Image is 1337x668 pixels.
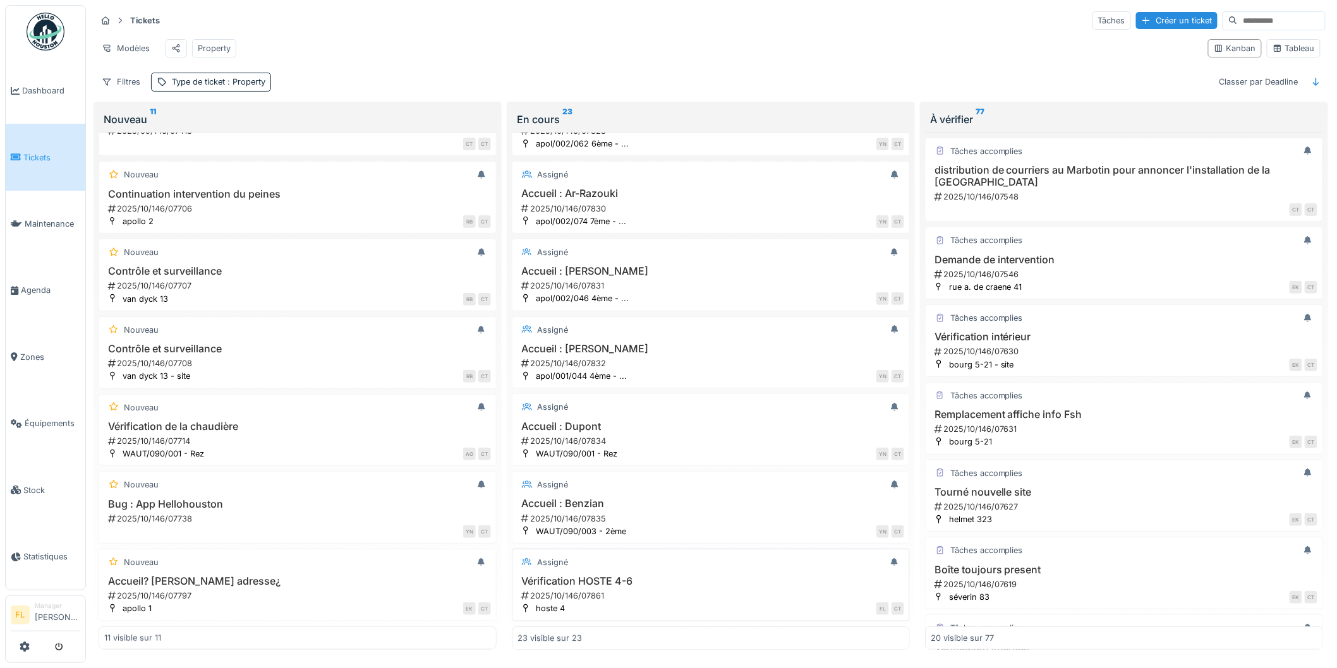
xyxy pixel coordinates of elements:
[949,436,992,448] div: bourg 5-21
[537,324,568,336] div: Assigné
[96,73,146,91] div: Filtres
[123,370,190,382] div: van dyck 13 - site
[96,39,155,57] div: Modèles
[1305,513,1317,526] div: CT
[520,203,904,215] div: 2025/10/146/07830
[124,169,159,181] div: Nouveau
[478,138,491,150] div: CT
[536,602,565,614] div: hoste 4
[23,551,80,563] span: Statistiques
[876,602,889,615] div: FL
[478,448,491,460] div: CT
[125,15,165,27] strong: Tickets
[6,456,85,523] a: Stock
[6,57,85,124] a: Dashboard
[150,112,156,127] sup: 11
[536,525,626,537] div: WAUT/090/003 - 2ème
[1273,42,1315,54] div: Tableau
[1290,281,1302,294] div: EK
[892,292,904,305] div: CT
[107,513,491,525] div: 2025/10/146/07738
[463,448,476,460] div: AO
[1305,203,1317,216] div: CT
[1290,359,1302,371] div: EK
[123,602,152,614] div: apollo 1
[1214,73,1304,91] div: Classer par Deadline
[104,265,491,277] h3: Contrôle et surveillance
[21,284,80,296] span: Agenda
[876,525,889,538] div: YN
[1305,591,1317,604] div: CT
[949,591,989,603] div: séverin 83
[1305,359,1317,371] div: CT
[876,448,889,460] div: YN
[6,257,85,323] a: Agenda
[892,525,904,538] div: CT
[536,370,627,382] div: apol/001/044 4ème - ...
[536,215,626,227] div: apol/002/074 7ème - ...
[931,254,1317,266] h3: Demande de intervention
[931,632,994,644] div: 20 visible sur 77
[950,390,1023,402] div: Tâches accomplies
[517,112,905,127] div: En cours
[478,602,491,615] div: CT
[124,246,159,258] div: Nouveau
[562,112,572,127] sup: 23
[27,13,64,51] img: Badge_color-CXgf-gQk.svg
[1092,11,1131,30] div: Tâches
[950,312,1023,324] div: Tâches accomplies
[537,401,568,413] div: Assigné
[478,370,491,383] div: CT
[11,605,30,624] li: FL
[1290,436,1302,448] div: EK
[1136,12,1218,29] div: Créer un ticket
[933,578,1317,590] div: 2025/10/146/07619
[876,215,889,228] div: YN
[463,370,476,383] div: RB
[6,191,85,257] a: Maintenance
[520,590,904,602] div: 2025/10/146/07861
[104,575,491,587] h3: Accueil? [PERSON_NAME] adresse¿
[949,359,1014,371] div: bourg 5-21 - site
[478,293,491,306] div: CT
[6,523,85,590] a: Statistiques
[23,484,80,496] span: Stock
[892,448,904,460] div: CT
[478,525,491,538] div: CT
[517,575,904,587] h3: Vérification HOSTE 4-6
[198,42,231,54] div: Property
[950,145,1023,157] div: Tâches accomplies
[949,281,1022,293] div: rue a. de craene 41
[876,292,889,305] div: YN
[124,556,159,568] div: Nouveau
[537,479,568,491] div: Assigné
[6,324,85,390] a: Zones
[892,370,904,383] div: CT
[933,191,1317,203] div: 2025/10/146/07548
[104,343,491,355] h3: Contrôle et surveillance
[892,215,904,228] div: CT
[1290,591,1302,604] div: EK
[463,602,476,615] div: EK
[876,370,889,383] div: YN
[933,423,1317,435] div: 2025/10/146/07631
[931,564,1317,576] h3: Boîte toujours present
[124,479,159,491] div: Nouveau
[463,525,476,538] div: YN
[536,138,629,150] div: apol/002/062 6ème - ...
[537,246,568,258] div: Assigné
[6,390,85,456] a: Équipements
[876,138,889,150] div: YN
[536,292,629,304] div: apol/002/046 4ème - ...
[107,590,491,602] div: 2025/10/146/07797
[931,164,1317,188] h3: distribution de courriers au Marbotin pour annoncer l'installation de la [GEOGRAPHIC_DATA]
[933,345,1317,357] div: 2025/10/146/07630
[11,601,80,631] a: FL Manager[PERSON_NAME]
[517,498,904,510] h3: Accueil : Benzian
[976,112,984,127] sup: 77
[931,409,1317,420] h3: Remplacement affiche info Fsh
[517,420,904,432] h3: Accueil : Dupont
[931,331,1317,343] h3: Vérification intérieur
[520,357,904,369] div: 2025/10/146/07832
[478,215,491,228] div: CT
